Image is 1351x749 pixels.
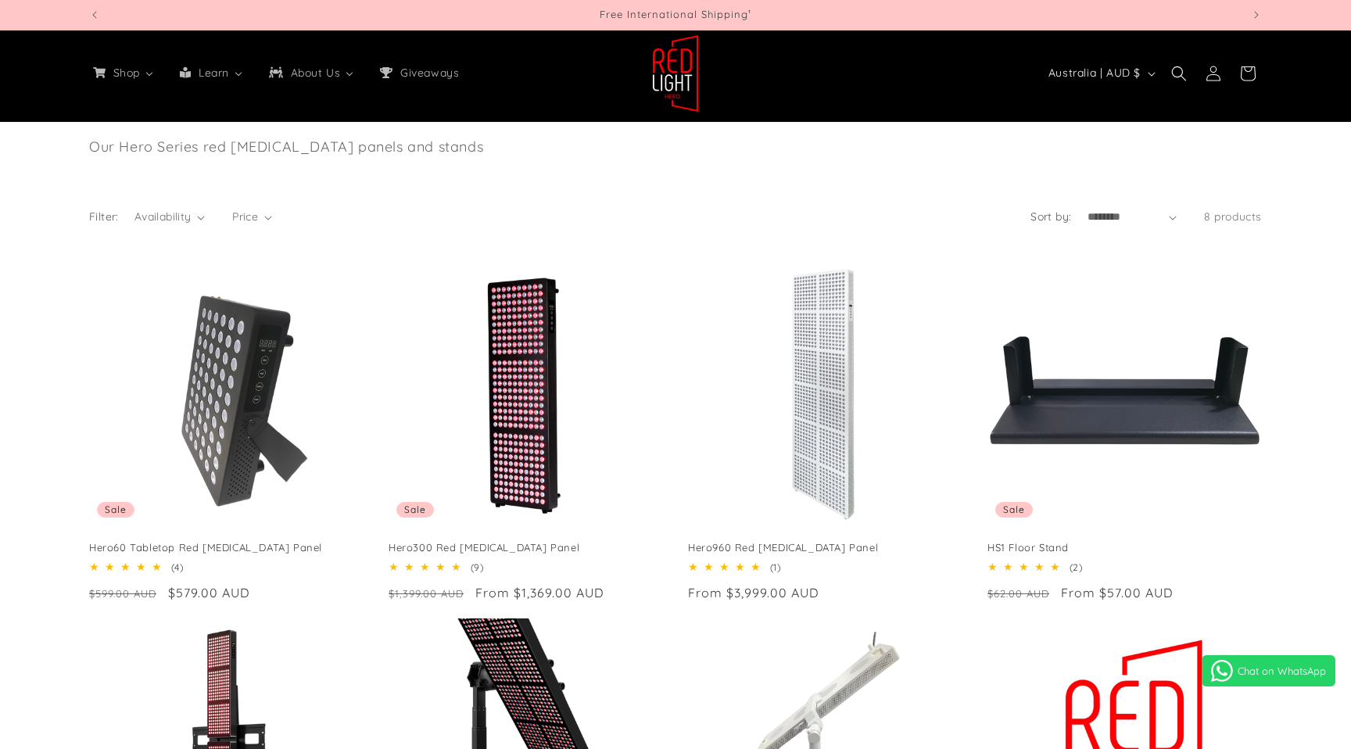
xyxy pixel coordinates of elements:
a: Red Light Hero [647,28,705,118]
a: Hero60 Tabletop Red [MEDICAL_DATA] Panel [89,541,364,554]
label: Sort by: [1030,210,1071,224]
span: Free International Shipping¹ [600,8,751,20]
span: About Us [288,66,342,80]
span: Learn [195,66,231,80]
a: Hero960 Red [MEDICAL_DATA] Panel [688,541,962,554]
span: Giveaways [397,66,460,80]
span: 8 products [1204,210,1262,224]
h2: Filter: [89,209,119,225]
summary: Search [1162,56,1196,91]
a: Hero300 Red [MEDICAL_DATA] Panel [389,541,663,554]
span: Australia | AUD $ [1048,65,1141,81]
a: HS1 Floor Stand [987,541,1262,554]
a: Shop [80,56,167,89]
a: About Us [256,56,367,89]
a: Giveaways [367,56,470,89]
span: Chat on WhatsApp [1238,665,1326,677]
p: Our Hero Series red [MEDICAL_DATA] panels and stands [89,136,871,157]
a: Chat on WhatsApp [1202,655,1335,686]
button: Australia | AUD $ [1039,59,1162,88]
summary: Price [232,209,272,225]
span: Availability [134,210,192,224]
span: Shop [110,66,142,80]
span: Price [232,210,258,224]
a: Learn [167,56,256,89]
img: Red Light Hero [652,34,699,113]
summary: Availability (0 selected) [134,209,205,225]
